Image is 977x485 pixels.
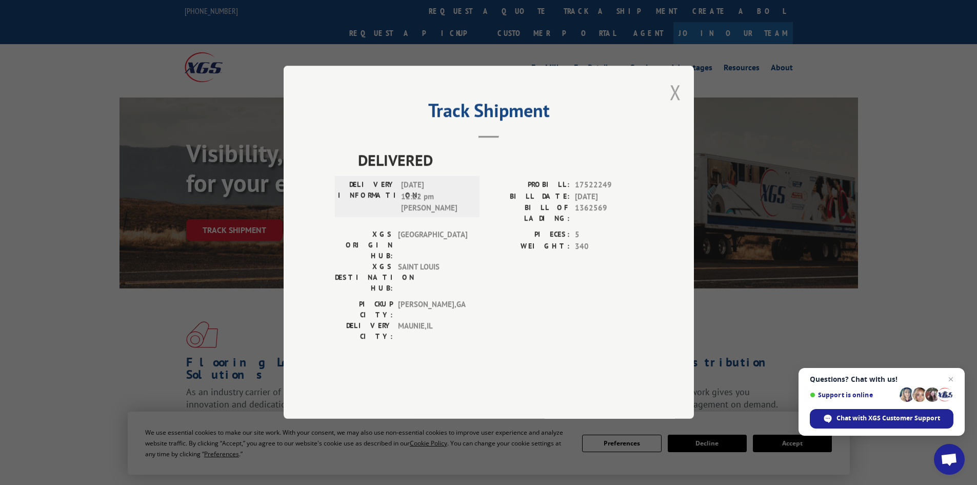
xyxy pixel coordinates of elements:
[575,229,643,241] span: 5
[335,229,393,262] label: XGS ORIGIN HUB:
[670,79,681,106] button: Close modal
[489,229,570,241] label: PIECES:
[335,299,393,321] label: PICKUP CITY:
[810,391,896,399] span: Support is online
[489,180,570,191] label: PROBILL:
[398,229,467,262] span: [GEOGRAPHIC_DATA]
[575,180,643,191] span: 17522249
[338,180,396,215] label: DELIVERY INFORMATION:
[401,180,470,215] span: [DATE] 12:22 pm [PERSON_NAME]
[810,409,953,429] div: Chat with XGS Customer Support
[489,191,570,203] label: BILL DATE:
[575,203,643,224] span: 1362569
[836,414,940,423] span: Chat with XGS Customer Support
[398,262,467,294] span: SAINT LOUIS
[810,375,953,383] span: Questions? Chat with us!
[358,149,643,172] span: DELIVERED
[575,191,643,203] span: [DATE]
[398,299,467,321] span: [PERSON_NAME] , GA
[945,373,957,385] span: Close chat
[335,262,393,294] label: XGS DESTINATION HUB:
[489,241,570,253] label: WEIGHT:
[335,103,643,123] h2: Track Shipment
[934,444,965,475] div: Open chat
[398,321,467,342] span: MAUNIE , IL
[575,241,643,253] span: 340
[335,321,393,342] label: DELIVERY CITY:
[489,203,570,224] label: BILL OF LADING:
